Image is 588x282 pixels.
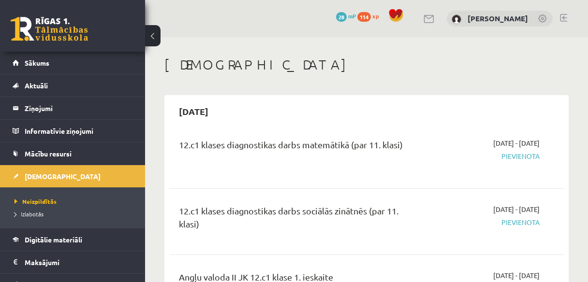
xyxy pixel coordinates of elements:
[25,81,48,90] span: Aktuāli
[493,138,540,148] span: [DATE] - [DATE]
[13,165,133,187] a: [DEMOGRAPHIC_DATA]
[25,97,133,119] legend: Ziņojumi
[429,151,540,161] span: Pievienota
[13,120,133,142] a: Informatīvie ziņojumi
[169,100,218,123] h2: [DATE]
[336,12,347,22] span: 28
[25,149,72,158] span: Mācību resursi
[15,210,44,218] span: Izlabotās
[179,204,414,235] div: 12.c1 klases diagnostikas darbs sociālās zinātnēs (par 11. klasi)
[15,197,57,205] span: Neizpildītās
[25,120,133,142] legend: Informatīvie ziņojumi
[13,97,133,119] a: Ziņojumi
[13,142,133,165] a: Mācību resursi
[25,251,133,273] legend: Maksājumi
[336,12,356,20] a: 28 mP
[15,197,135,206] a: Neizpildītās
[493,204,540,214] span: [DATE] - [DATE]
[11,17,88,41] a: Rīgas 1. Tālmācības vidusskola
[468,14,528,23] a: [PERSON_NAME]
[493,270,540,281] span: [DATE] - [DATE]
[13,228,133,251] a: Digitālie materiāli
[164,56,569,73] h1: [DEMOGRAPHIC_DATA]
[25,172,101,181] span: [DEMOGRAPHIC_DATA]
[13,52,133,74] a: Sākums
[429,217,540,227] span: Pievienota
[372,12,379,20] span: xp
[452,14,461,24] img: Alisa Griščuka
[357,12,371,22] span: 114
[348,12,356,20] span: mP
[13,74,133,97] a: Aktuāli
[179,138,414,156] div: 12.c1 klases diagnostikas darbs matemātikā (par 11. klasi)
[25,235,82,244] span: Digitālie materiāli
[13,251,133,273] a: Maksājumi
[15,210,135,218] a: Izlabotās
[357,12,383,20] a: 114 xp
[25,58,49,67] span: Sākums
